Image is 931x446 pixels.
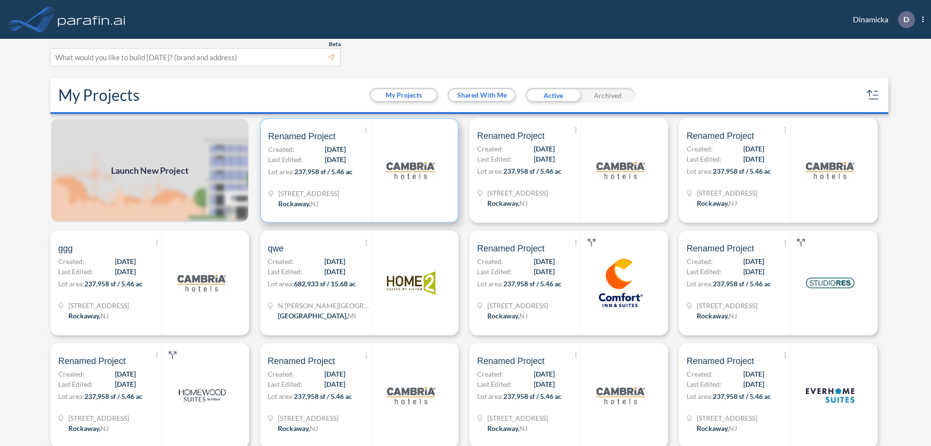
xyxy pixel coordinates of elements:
img: logo [596,146,645,195]
span: 321 Mt Hope Ave [487,188,548,198]
span: Rockaway , [487,199,519,207]
h2: My Projects [58,86,140,104]
span: 237,958 sf / 5.46 ac [503,280,562,288]
span: Lot area: [58,280,84,288]
span: Renamed Project [687,355,754,367]
span: NJ [519,312,528,320]
div: Rockaway, NJ [487,198,528,208]
span: Last Edited: [268,379,303,389]
span: Rockaway , [278,199,310,208]
span: Last Edited: [58,266,93,277]
span: Lot area: [687,167,713,175]
span: 321 Mt Hope Ave [278,188,339,198]
span: [DATE] [115,379,136,389]
span: [DATE] [743,144,764,154]
span: Last Edited: [477,379,512,389]
span: 321 Mt Hope Ave [278,413,338,423]
span: [DATE] [743,256,764,266]
span: MI [348,312,356,320]
span: NJ [100,424,109,432]
span: 321 Mt Hope Ave [697,300,757,311]
span: 321 Mt Hope Ave [697,188,757,198]
span: Rockaway , [697,312,729,320]
span: NJ [729,199,737,207]
div: Rockaway, NJ [278,423,318,433]
div: Rockaway, NJ [487,311,528,321]
span: [DATE] [534,154,555,164]
span: Created: [477,144,503,154]
span: Renamed Project [268,131,336,142]
span: Renamed Project [268,355,335,367]
span: Renamed Project [477,355,545,367]
span: [DATE] [325,154,346,165]
span: [DATE] [325,144,346,154]
span: Last Edited: [687,266,722,277]
img: logo [387,371,435,420]
span: [DATE] [115,369,136,379]
button: My Projects [371,89,436,101]
div: Rockaway, NJ [278,198,319,209]
span: 237,958 sf / 5.46 ac [84,392,143,400]
span: qwe [268,243,284,254]
span: 237,958 sf / 5.46 ac [503,167,562,175]
span: Lot area: [268,392,294,400]
span: Renamed Project [477,130,545,142]
div: Rockaway, NJ [697,311,737,321]
span: 321 Mt Hope Ave [697,413,757,423]
div: Rockaway, NJ [68,423,109,433]
span: Created: [687,256,713,266]
button: Shared With Me [449,89,514,101]
span: Rockaway , [697,199,729,207]
span: Created: [477,256,503,266]
span: [DATE] [534,379,555,389]
span: [DATE] [743,266,764,277]
span: NJ [519,424,528,432]
span: Created: [687,369,713,379]
span: [DATE] [324,379,345,389]
span: [DATE] [324,256,345,266]
span: [DATE] [743,154,764,164]
img: logo [177,371,226,420]
span: Created: [268,256,294,266]
span: Last Edited: [268,154,303,165]
span: Created: [687,144,713,154]
img: logo [56,10,128,29]
img: logo [806,146,854,195]
span: Last Edited: [58,379,93,389]
div: Rockaway, NJ [697,423,737,433]
span: Last Edited: [687,379,722,389]
span: Rockaway , [697,424,729,432]
span: NJ [310,199,319,208]
img: logo [806,371,854,420]
button: sort [865,87,881,103]
span: Last Edited: [477,266,512,277]
span: Lot area: [268,280,294,288]
span: Rockaway , [487,424,519,432]
span: Last Edited: [687,154,722,164]
p: D [903,15,909,24]
img: logo [596,371,645,420]
span: [DATE] [534,144,555,154]
span: 321 Mt Hope Ave [487,413,548,423]
span: [GEOGRAPHIC_DATA] , [278,312,348,320]
span: Renamed Project [687,130,754,142]
span: Created: [268,144,294,154]
span: Renamed Project [687,243,754,254]
img: logo [806,259,854,307]
div: Dinamicka [838,11,924,28]
span: Created: [268,369,294,379]
span: Last Edited: [268,266,303,277]
span: Created: [58,256,84,266]
a: Launch New Project [50,118,249,223]
span: [DATE] [534,256,555,266]
span: 237,958 sf / 5.46 ac [503,392,562,400]
span: 237,958 sf / 5.46 ac [84,280,143,288]
span: [DATE] [743,379,764,389]
span: Rockaway , [487,312,519,320]
span: 237,958 sf / 5.46 ac [294,167,353,176]
span: 237,958 sf / 5.46 ac [713,280,771,288]
span: NJ [100,312,109,320]
div: Grand Rapids, MI [278,311,356,321]
div: Archived [580,88,635,102]
span: [DATE] [324,369,345,379]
